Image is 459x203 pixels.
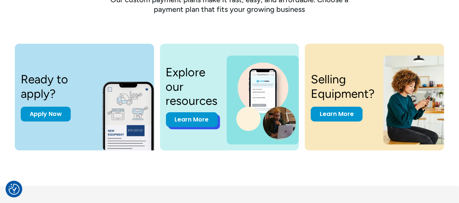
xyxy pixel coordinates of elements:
img: New equipment quote on the screen of a smart phone [102,73,167,150]
a: Apply Now [21,107,71,122]
h3: Ready to apply? [21,72,96,101]
img: Revisit consent button [9,184,20,195]
button: Consent Preferences [9,184,20,195]
img: a photo of a man on a laptop and a cell phone [227,56,299,144]
img: a woman sitting on a stool looking at her cell phone [383,56,455,144]
a: Learn More [311,107,363,122]
h3: Explore our resources [166,65,218,108]
a: Learn More [166,112,218,127]
h3: Selling Equipment? [311,72,375,101]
